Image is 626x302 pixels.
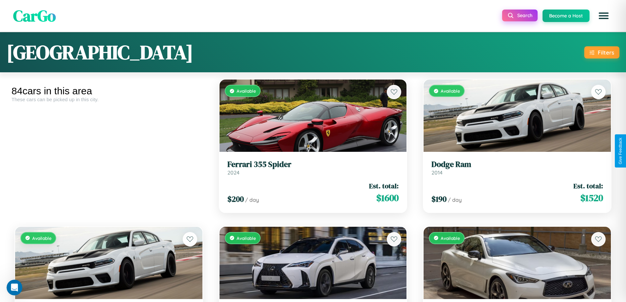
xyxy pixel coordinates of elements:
iframe: Intercom live chat [7,280,22,295]
span: / day [448,197,462,203]
span: Available [441,235,460,241]
span: Est. total: [369,181,399,191]
div: Give Feedback [618,138,623,164]
span: Available [237,235,256,241]
span: Available [441,88,460,94]
span: Available [237,88,256,94]
div: 84 cars in this area [12,85,206,97]
h3: Ferrari 355 Spider [227,160,399,169]
span: $ 1600 [376,191,399,204]
span: 2014 [431,169,443,176]
span: Available [32,235,52,241]
button: Search [502,10,538,21]
button: Open menu [594,7,613,25]
span: $ 1520 [580,191,603,204]
button: Filters [584,46,619,58]
a: Ferrari 355 Spider2024 [227,160,399,176]
span: CarGo [13,5,56,27]
span: 2024 [227,169,240,176]
span: Est. total: [573,181,603,191]
h3: Dodge Ram [431,160,603,169]
div: Filters [598,49,614,56]
div: These cars can be picked up in this city. [12,97,206,102]
span: $ 190 [431,194,447,204]
span: / day [245,197,259,203]
button: Become a Host [543,10,590,22]
a: Dodge Ram2014 [431,160,603,176]
span: $ 200 [227,194,244,204]
h1: [GEOGRAPHIC_DATA] [7,39,193,66]
span: Search [517,12,532,18]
